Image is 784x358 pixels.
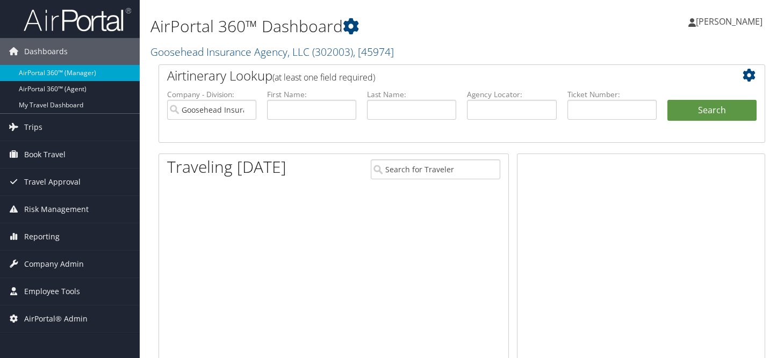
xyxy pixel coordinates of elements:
h1: Traveling [DATE] [167,156,286,178]
button: Search [667,100,757,121]
span: Dashboards [24,38,68,65]
span: Employee Tools [24,278,80,305]
input: Search for Traveler [371,159,500,179]
label: Company - Division: [167,89,256,100]
span: Trips [24,114,42,141]
label: Agency Locator: [467,89,556,100]
h2: Airtinerary Lookup [167,67,706,85]
a: Goosehead Insurance Agency, LLC [150,45,394,59]
label: Last Name: [367,89,456,100]
span: AirPortal® Admin [24,305,88,332]
span: Reporting [24,223,60,250]
label: Ticket Number: [567,89,657,100]
h1: AirPortal 360™ Dashboard [150,15,566,38]
span: Company Admin [24,251,84,277]
a: [PERSON_NAME] [688,5,773,38]
span: Book Travel [24,141,66,168]
span: Risk Management [24,196,89,223]
span: (at least one field required) [272,71,375,83]
img: airportal-logo.png [24,7,131,32]
label: First Name: [267,89,356,100]
span: [PERSON_NAME] [696,16,763,27]
span: ( 302003 ) [312,45,353,59]
span: , [ 45974 ] [353,45,394,59]
span: Travel Approval [24,169,81,195]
